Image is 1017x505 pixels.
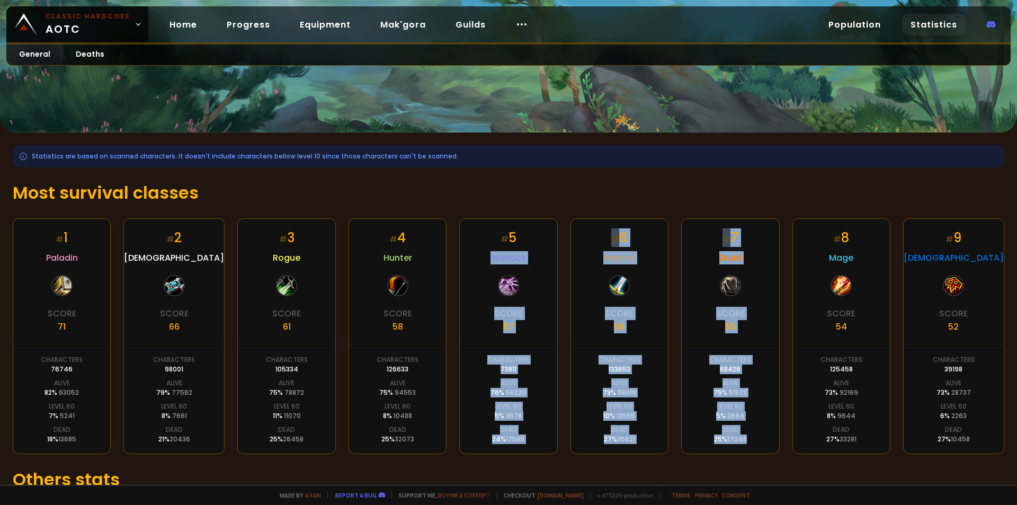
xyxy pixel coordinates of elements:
div: Characters [933,355,975,365]
div: 27 % [826,435,857,444]
div: 76746 [51,365,73,374]
span: Hunter [383,251,412,264]
div: Characters [487,355,529,365]
div: Dead [389,425,406,435]
span: 63052 [59,388,79,397]
span: AOTC [46,12,130,37]
div: Level 60 [49,402,75,411]
div: 6 [611,228,627,247]
div: Level 60 [385,402,411,411]
div: Dead [611,425,628,435]
div: 73 % [936,388,971,397]
small: # [945,233,953,245]
span: 56220 [506,388,526,397]
div: Level 60 [717,402,743,411]
div: Characters [599,355,640,365]
div: Score [383,307,412,320]
div: Characters [41,355,83,365]
span: v. d752d5 - production [590,491,654,499]
span: 20436 [169,435,190,444]
span: 26458 [283,435,304,444]
div: Dead [945,425,962,435]
div: 24 % [492,435,524,444]
span: Warlock [490,251,526,264]
div: Statistics are based on scanned characters. It doesn't include characters bellow level 10 since t... [13,145,1004,167]
div: 25 % [714,435,747,444]
span: [DEMOGRAPHIC_DATA] [124,251,224,264]
div: 57 [503,320,514,333]
div: 75 % [269,388,304,397]
small: # [611,233,619,245]
span: 17589 [506,435,524,444]
div: 79 % [156,388,192,397]
a: Population [820,14,889,36]
small: # [722,233,730,245]
div: 73 % [603,388,636,397]
div: 126633 [387,365,408,374]
div: 8 % [827,411,855,421]
div: 76 % [490,388,526,397]
div: Level 60 [274,402,300,411]
h1: Most survival classes [13,180,1004,206]
small: # [833,233,841,245]
span: Support me, [391,491,490,499]
div: 6 % [940,411,967,421]
div: Level 60 [828,402,854,411]
span: 17046 [727,435,747,444]
span: 10458 [951,435,970,444]
div: Score [827,307,855,320]
div: Score [272,307,301,320]
div: Dead [500,425,517,435]
span: 3694 [727,411,744,420]
div: Level 60 [606,402,632,411]
a: Privacy [695,491,718,499]
a: Buy me a coffee [438,491,490,499]
div: 39198 [944,365,962,374]
span: 94553 [395,388,416,397]
div: 73811 [501,365,516,374]
div: Alive [166,378,182,388]
span: 13565 [617,411,635,420]
div: 9 [945,228,961,247]
span: 7661 [172,411,187,420]
div: Alive [722,378,738,388]
span: 77562 [172,388,192,397]
div: 73 % [825,388,858,397]
div: 8 % [162,411,187,421]
span: Rogue [273,251,300,264]
div: Score [605,307,634,320]
div: 68426 [720,365,741,374]
a: Statistics [902,14,966,36]
span: 10488 [394,411,412,420]
span: 33281 [840,435,857,444]
div: 25 % [270,435,304,444]
div: 75 % [713,388,747,397]
a: Guilds [447,14,494,36]
span: 28737 [951,388,971,397]
span: 92169 [840,388,858,397]
div: Alive [390,378,406,388]
a: Home [161,14,206,36]
div: 71 [58,320,66,333]
div: Level 60 [941,402,967,411]
span: [DEMOGRAPHIC_DATA] [904,251,1004,264]
div: Level 60 [161,402,187,411]
a: Classic HardcoreAOTC [6,6,148,42]
span: Checkout [497,491,584,499]
div: 8 % [383,411,412,421]
div: 105334 [275,365,298,374]
span: 5241 [60,411,75,420]
div: Alive [611,378,627,388]
div: 8 [833,228,849,247]
span: 9644 [837,411,855,420]
div: 56 [614,320,625,333]
div: 21 % [158,435,190,444]
div: 58 [392,320,403,333]
div: 98001 [165,365,183,374]
div: 4 [389,228,406,247]
div: 10 % [603,411,635,421]
div: 2 [166,228,182,247]
div: 75 % [379,388,416,397]
div: 52 [948,320,959,333]
div: 125458 [830,365,853,374]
